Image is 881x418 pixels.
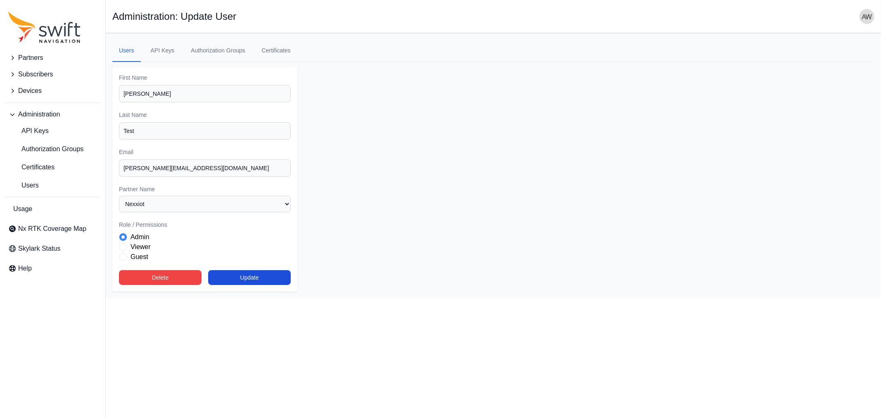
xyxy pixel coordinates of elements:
[5,123,100,139] a: API Keys
[8,144,83,154] span: Authorization Groups
[119,74,291,82] label: First Name
[18,109,60,119] span: Administration
[119,122,291,140] input: Last Name
[8,126,49,136] span: API Keys
[131,252,148,262] label: Guest
[131,242,151,252] label: Viewer
[119,232,291,262] div: Role
[255,40,297,62] a: Certificates
[119,196,291,212] select: Partner Name
[119,148,291,156] label: Email
[119,111,291,119] label: Last Name
[5,66,100,83] button: Subscribers
[18,264,32,273] span: Help
[144,40,181,62] a: API Keys
[119,85,291,102] input: First Name
[8,162,55,172] span: Certificates
[119,270,202,285] button: Delete
[18,69,53,79] span: Subscribers
[5,240,100,257] a: Skylark Status
[112,40,141,62] a: Users
[860,9,874,24] img: user photo
[5,177,100,194] a: Users
[18,86,42,96] span: Devices
[184,40,252,62] a: Authorization Groups
[119,185,291,193] label: Partner Name
[119,221,291,229] label: Role / Permissions
[5,106,100,123] button: Administration
[5,221,100,237] a: Nx RTK Coverage Map
[5,141,100,157] a: Authorization Groups
[131,232,149,242] label: Admin
[8,180,39,190] span: Users
[18,53,43,63] span: Partners
[5,83,100,99] button: Devices
[13,204,32,214] span: Usage
[18,244,60,254] span: Skylark Status
[5,50,100,66] button: Partners
[5,260,100,277] a: Help
[112,12,236,21] h1: Administration: Update User
[208,270,291,285] button: Update
[119,159,291,177] input: email@address.com
[5,159,100,176] a: Certificates
[18,224,86,234] span: Nx RTK Coverage Map
[5,201,100,217] a: Usage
